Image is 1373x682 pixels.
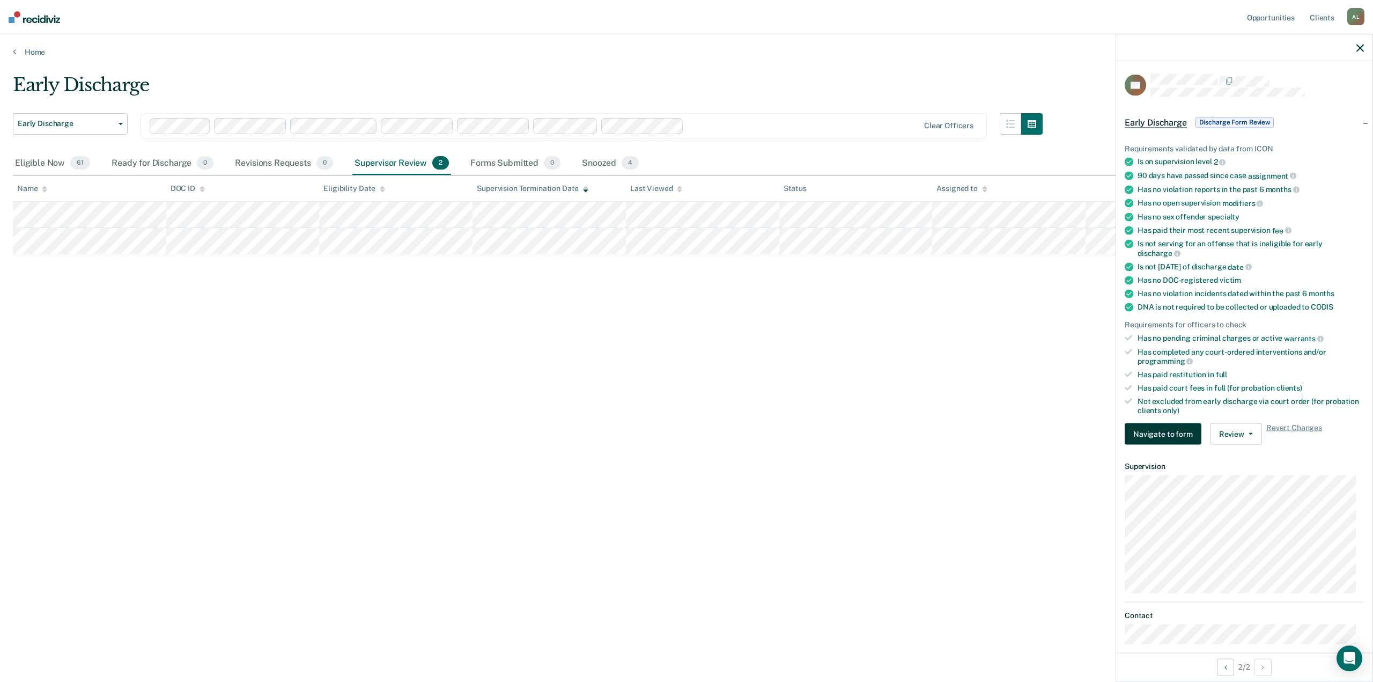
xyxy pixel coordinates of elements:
div: Is not [DATE] of discharge [1138,262,1364,272]
span: 4 [622,156,639,170]
button: Review [1210,423,1262,445]
div: Clear officers [924,121,973,130]
div: Snoozed [580,152,641,175]
div: Name [17,184,47,193]
div: Revisions Requests [233,152,335,175]
span: date [1228,262,1251,271]
span: 0 [316,156,333,170]
div: Status [784,184,807,193]
div: 2 / 2 [1116,652,1372,681]
button: Next Opportunity [1254,658,1272,676]
div: Has no sex offender [1138,212,1364,221]
div: Not excluded from early discharge via court order (for probation clients [1138,397,1364,415]
div: Supervision Termination Date [477,184,588,193]
div: DNA is not required to be collected or uploaded to [1138,303,1364,312]
span: Revert Changes [1266,423,1322,445]
div: Early DischargeDischarge Form Review [1116,105,1372,140]
div: Has paid court fees in full (for probation [1138,383,1364,392]
div: Eligible Now [13,152,92,175]
div: Early Discharge [13,74,1043,105]
span: discharge [1138,248,1180,257]
span: full [1216,370,1227,379]
span: specialty [1208,212,1239,221]
span: victim [1220,276,1241,284]
div: Forms Submitted [468,152,563,175]
div: Has completed any court-ordered interventions and/or [1138,347,1364,365]
div: Has paid their most recent supervision [1138,225,1364,235]
div: Is not serving for an offense that is ineligible for early [1138,239,1364,258]
span: Early Discharge [18,119,114,128]
div: A L [1347,8,1364,25]
div: Assigned to [936,184,987,193]
span: clients) [1276,383,1302,392]
div: Has no DOC-registered [1138,276,1364,285]
div: Requirements for officers to check [1125,320,1364,329]
span: 61 [70,156,90,170]
span: months [1309,289,1334,298]
span: Discharge Form Review [1195,117,1274,128]
div: Open Intercom Messenger [1337,646,1362,671]
span: fee [1272,226,1291,234]
button: Navigate to form [1125,423,1201,445]
div: Eligibility Date [323,184,385,193]
img: Recidiviz [9,11,60,23]
dt: Supervision [1125,462,1364,471]
div: Last Viewed [630,184,682,193]
div: 90 days have passed since case [1138,171,1364,180]
div: Has no violation reports in the past 6 [1138,185,1364,194]
dt: Contact [1125,611,1364,620]
span: 2 [432,156,449,170]
a: Home [13,47,1360,57]
div: Has no pending criminal charges or active [1138,334,1364,343]
span: 0 [197,156,213,170]
span: 2 [1214,158,1226,166]
span: Early Discharge [1125,117,1187,128]
div: Requirements validated by data from ICON [1125,144,1364,153]
div: DOC ID [171,184,205,193]
div: Has no open supervision [1138,199,1364,208]
span: only) [1163,406,1179,414]
a: Navigate to form link [1125,423,1206,445]
button: Previous Opportunity [1217,658,1234,676]
span: modifiers [1222,199,1264,207]
span: months [1266,185,1300,194]
span: 0 [544,156,560,170]
span: assignment [1248,171,1296,180]
span: warrants [1284,334,1324,342]
span: CODIS [1311,303,1333,311]
div: Ready for Discharge [109,152,216,175]
span: programming [1138,357,1193,365]
div: Has paid restitution in [1138,370,1364,379]
div: Supervisor Review [352,152,452,175]
div: Is on supervision level [1138,157,1364,167]
div: Has no violation incidents dated within the past 6 [1138,289,1364,298]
